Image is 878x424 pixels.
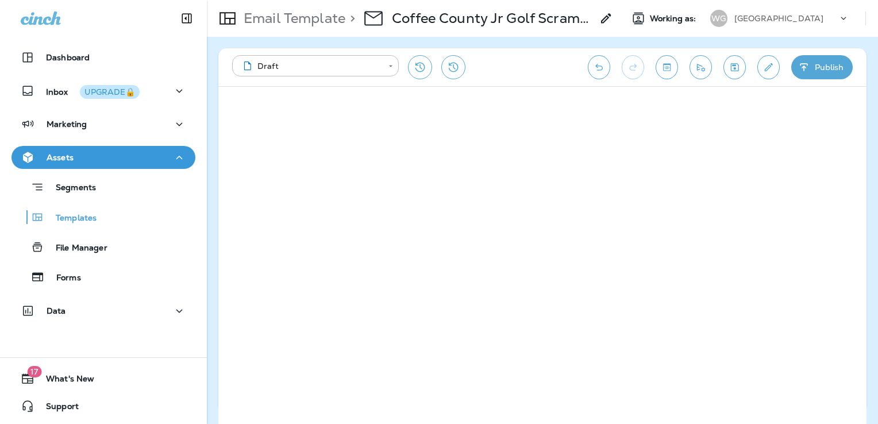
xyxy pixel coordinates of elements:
[46,85,140,97] p: Inbox
[656,55,678,79] button: Toggle preview
[171,7,203,30] button: Collapse Sidebar
[734,14,823,23] p: [GEOGRAPHIC_DATA]
[11,235,195,259] button: File Manager
[11,367,195,390] button: 17What's New
[84,88,135,96] div: UPGRADE🔒
[11,175,195,199] button: Segments
[650,14,699,24] span: Working as:
[80,85,140,99] button: UPGRADE🔒
[791,55,853,79] button: Publish
[11,79,195,102] button: InboxUPGRADE🔒
[588,55,610,79] button: Undo
[11,395,195,418] button: Support
[27,366,41,377] span: 17
[11,46,195,69] button: Dashboard
[44,183,96,194] p: Segments
[46,53,90,62] p: Dashboard
[441,55,465,79] button: View Changelog
[11,205,195,229] button: Templates
[408,55,432,79] button: Restore from previous version
[690,55,712,79] button: Send test email
[44,213,97,224] p: Templates
[239,10,345,27] p: Email Template
[11,299,195,322] button: Data
[44,243,107,254] p: File Manager
[392,10,592,27] p: Coffee County Jr Golf Scramble - 10/13
[47,306,66,315] p: Data
[757,55,780,79] button: Edit details
[34,374,94,388] span: What's New
[47,120,87,129] p: Marketing
[45,273,81,284] p: Forms
[47,153,74,162] p: Assets
[11,146,195,169] button: Assets
[345,10,355,27] p: >
[240,60,380,72] div: Draft
[11,265,195,289] button: Forms
[723,55,746,79] button: Save
[34,402,79,415] span: Support
[11,113,195,136] button: Marketing
[710,10,727,27] div: WG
